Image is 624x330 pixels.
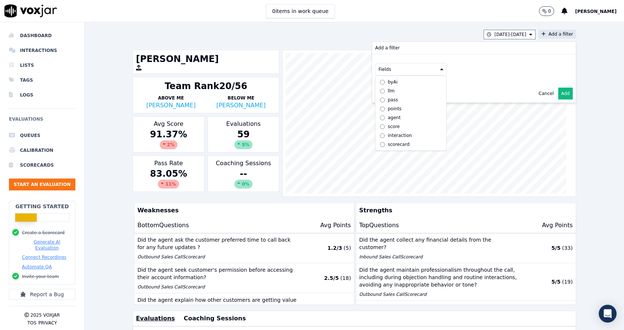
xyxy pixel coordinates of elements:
[359,254,519,260] p: Inbound Sales Call Scorecard
[208,116,280,153] div: Evaluations
[359,304,519,318] p: Did the agent collect any financial details from the customer?
[206,95,276,101] p: Below Me
[9,143,75,158] a: Calibration
[9,128,75,143] a: Queues
[356,263,576,301] button: Did the agent maintain professionalism throughout the call, including during objection handling a...
[388,124,400,130] div: score
[558,88,573,99] button: Add
[234,180,252,189] div: 0%
[160,140,178,149] div: 2 %
[552,278,561,285] p: 5 / 5
[208,156,280,192] div: Coaching Sessions
[137,254,298,260] p: Outbound Sales Call Scorecard
[380,89,385,94] input: llm
[266,4,335,18] button: 0items in work queue
[38,320,57,326] button: Privacy
[9,179,75,190] button: Start an Evaluation
[9,73,75,88] a: Tags
[134,293,354,323] button: Did the agent explain how other customers are getting value from the new rates? Outbound Sales Ca...
[15,203,69,210] h2: Getting Started
[9,158,75,173] a: Scorecards
[136,314,175,323] button: Evaluations
[484,30,536,39] button: [DATE]-[DATE]
[359,221,399,230] p: Top Questions
[380,80,385,85] input: byAi
[359,266,519,288] p: Did the agent maintain professionalism throughout the call, including during objection handling a...
[539,6,555,16] button: 0
[134,203,351,218] p: Weaknesses
[137,284,298,290] p: Outbound Sales Call Scorecard
[359,236,519,251] p: Did the agent collect any financial details from the customer?
[380,98,385,102] input: pass
[136,128,201,149] div: 91.37 %
[9,28,75,43] a: Dashboard
[165,80,247,92] div: Team Rank 20/56
[22,230,65,236] button: Create a Scorecard
[380,133,385,138] input: interaction
[30,312,60,318] p: 2025 Voxjar
[9,43,75,58] a: Interactions
[388,97,398,103] div: pass
[356,233,576,263] button: Did the agent collect any financial details from the customer? Inbound Sales CallScorecard 5/5 (33)
[22,254,66,260] button: Connect Recordings
[158,180,179,189] div: 11 %
[136,168,201,189] div: 83.05 %
[137,296,298,311] p: Did the agent explain how other customers are getting value from the new rates?
[9,289,75,300] button: Report a Bug
[9,88,75,102] li: Logs
[211,128,276,149] div: 59
[137,266,298,281] p: Did the agent seek customer's permission before accessing their account information?
[539,91,554,97] button: Cancel
[344,244,351,252] p: ( 5 )
[134,263,354,293] button: Did the agent seek customer's permission before accessing their account information? Outbound Sal...
[548,8,551,14] p: 0
[539,6,562,16] button: 0
[340,274,351,282] p: ( 18 )
[359,291,519,297] p: Outbound Sales Call Scorecard
[137,236,298,251] p: Did the agent ask the customer preferred time to call back for any future updates ?
[4,4,57,17] img: voxjar logo
[234,140,252,149] div: 5 %
[562,244,573,252] p: ( 33 )
[22,264,52,270] button: Automate QA
[27,320,36,326] button: TOS
[562,278,573,285] p: ( 19 )
[388,133,412,138] div: interaction
[184,314,246,323] button: Coaching Sessions
[380,142,385,147] input: scorecard
[327,244,342,252] p: 1.2 / 3
[136,95,206,101] p: Above Me
[216,102,266,109] a: [PERSON_NAME]
[542,221,573,230] p: Avg Points
[380,107,385,111] input: points
[388,115,401,121] div: agent
[375,63,446,76] button: Fields
[575,7,624,16] button: [PERSON_NAME]
[375,45,400,51] p: Add a filter
[539,30,576,39] button: Add a filterAdd a filter Fields byAi llm pass points agent score interaction scorecard Cancel Add
[9,58,75,73] a: Lists
[380,115,385,120] input: agent
[9,115,75,128] h6: Evaluations
[137,221,189,230] p: Bottom Questions
[320,221,351,230] p: Avg Points
[136,53,276,65] h1: [PERSON_NAME]
[388,88,394,94] div: llm
[380,124,385,129] input: score
[22,274,59,280] button: Invite your team
[575,9,617,14] span: [PERSON_NAME]
[388,79,397,85] div: byAi
[133,156,205,192] div: Pass Rate
[388,141,410,147] div: scorecard
[211,168,276,189] div: --
[388,106,402,112] div: points
[356,203,573,218] p: Strengths
[146,102,196,109] a: [PERSON_NAME]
